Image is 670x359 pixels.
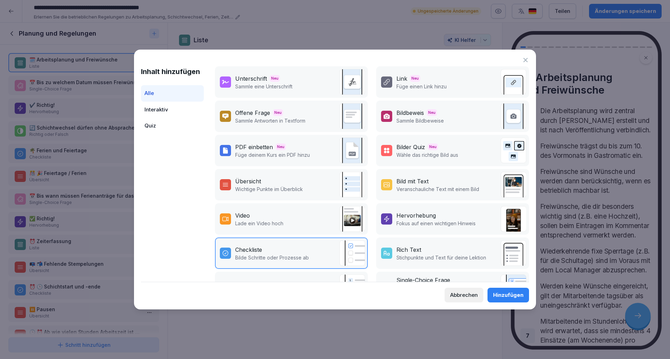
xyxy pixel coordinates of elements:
div: Link [396,74,407,83]
span: Neu [270,75,280,82]
img: checklist.svg [339,240,365,266]
p: Lade ein Video hoch [235,220,283,227]
span: Neu [410,75,420,82]
img: richtext.svg [500,240,526,266]
img: signature.svg [339,69,365,95]
img: text_image.png [500,172,526,198]
div: Quiz [141,118,204,134]
p: Fokus auf einen wichtigen Hinweis [396,220,476,227]
img: link.svg [500,69,526,95]
span: Neu [276,144,286,150]
div: Unterschrift [235,74,267,83]
p: Stichpunkte und Text für deine Lektion [396,254,486,261]
span: Neu [427,109,437,116]
img: image_quiz.svg [500,138,526,163]
img: video.png [339,206,365,232]
div: Liste [235,280,247,288]
div: Hinzufügen [493,291,523,299]
p: Veranschauliche Text mit einem Bild [396,185,479,193]
p: Sammle Bildbeweise [396,117,444,124]
img: overview.svg [339,172,365,198]
div: Abbrechen [450,291,478,299]
p: Bilde Schritte oder Prozesse ab [235,254,309,261]
div: Offene Frage [235,109,270,117]
div: Video [235,211,250,220]
img: list.svg [339,274,365,300]
div: Bild mit Text [396,177,429,185]
div: Checkliste [235,246,262,254]
button: Hinzufügen [487,288,529,302]
p: Sammle eine Unterschrift [235,83,292,90]
img: text_response.svg [339,103,365,129]
div: Single-Choice Frage [396,276,450,284]
button: Abbrechen [445,288,483,302]
img: image_upload.svg [500,103,526,129]
h1: Inhalt hinzufügen [141,66,204,77]
div: Alle [141,85,204,102]
p: Füge deinem Kurs ein PDF hinzu [235,151,310,159]
p: Sammle Antworten in Textform [235,117,305,124]
div: Interaktiv [141,102,204,118]
span: Neu [428,144,438,150]
div: Übersicht [235,177,261,185]
div: PDF einbetten [235,143,273,151]
img: single_choice_quiz.svg [500,274,526,300]
div: Rich Text [396,246,421,254]
span: Neu [273,109,283,116]
div: Hervorhebung [396,211,436,220]
img: pdf_embed.svg [339,138,365,163]
p: Füge einen Link hinzu [396,83,447,90]
p: Wähle das richtige Bild aus [396,151,458,159]
div: Bildbeweis [396,109,424,117]
p: Wichtige Punkte im Überblick [235,185,303,193]
div: Bilder Quiz [396,143,425,151]
img: callout.png [500,206,526,232]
